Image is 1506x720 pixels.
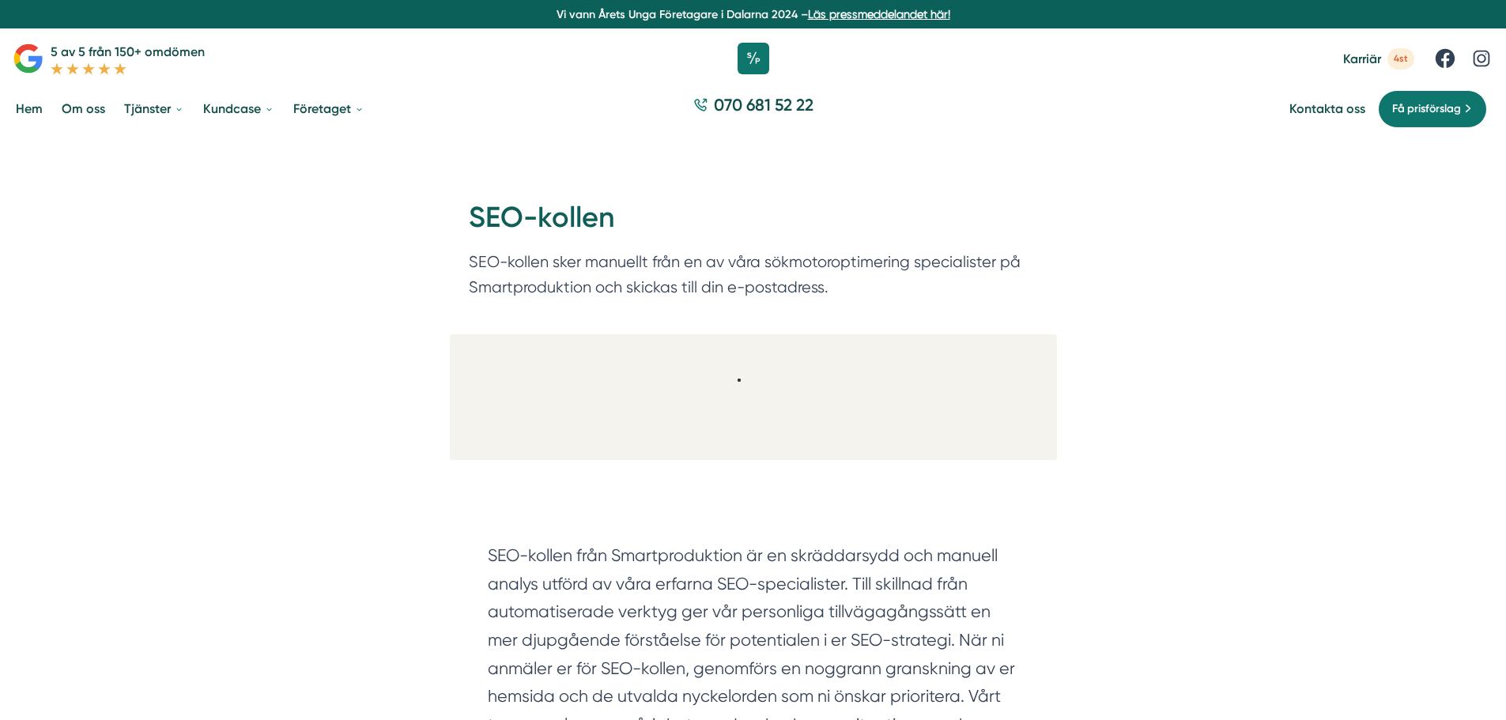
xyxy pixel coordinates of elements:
[6,6,1500,22] p: Vi vann Årets Unga Företagare i Dalarna 2024 –
[1387,48,1414,70] span: 4st
[687,93,820,124] a: 070 681 52 22
[1378,90,1487,128] a: Få prisförslag
[808,8,950,21] a: Läs pressmeddelandet här!
[200,89,277,129] a: Kundcase
[1343,48,1414,70] a: Karriär 4st
[121,89,187,129] a: Tjänster
[51,42,205,62] p: 5 av 5 från 150+ omdömen
[1392,100,1461,118] span: Få prisförslag
[59,89,108,129] a: Om oss
[1289,101,1365,116] a: Kontakta oss
[714,93,813,116] span: 070 681 52 22
[13,89,46,129] a: Hem
[290,89,368,129] a: Företaget
[469,250,1038,307] p: SEO-kollen sker manuellt från en av våra sökmotoroptimering specialister på Smartproduktion och s...
[469,198,1038,250] h1: SEO-kollen
[1343,51,1381,66] span: Karriär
